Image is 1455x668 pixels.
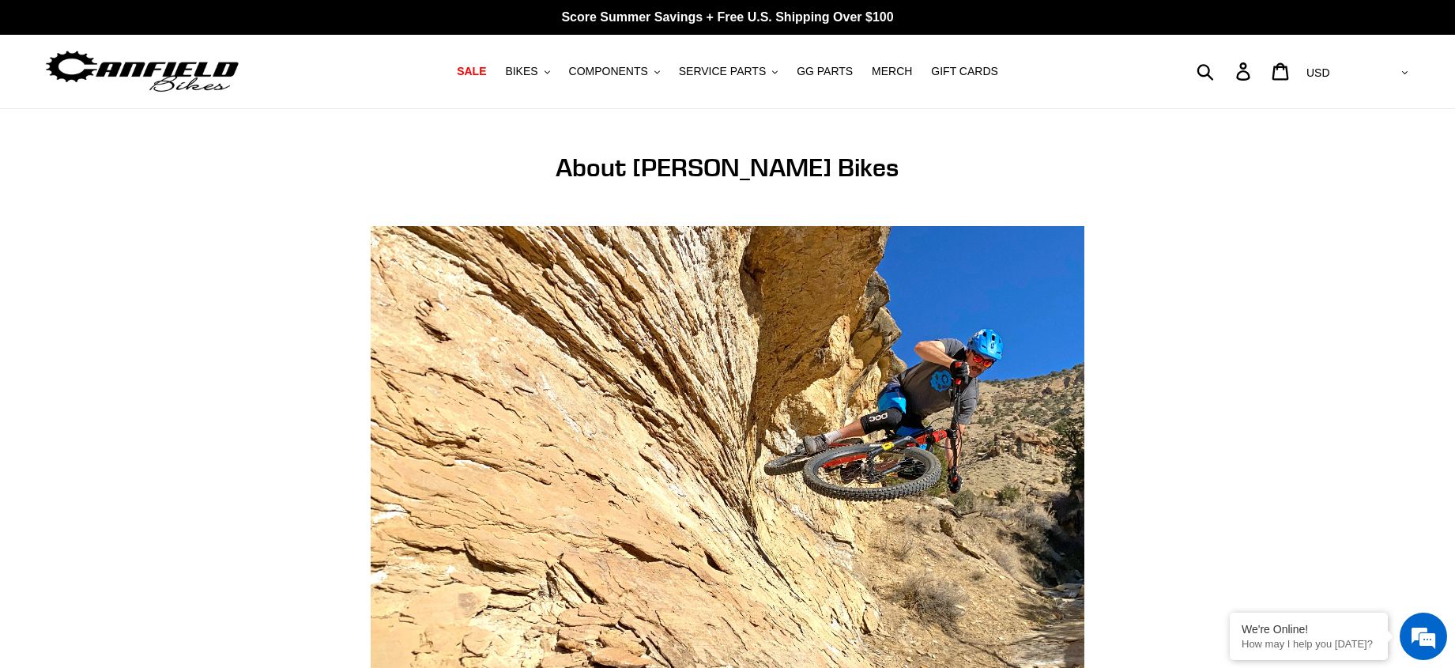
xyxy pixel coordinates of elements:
[872,65,912,78] span: MERCH
[43,47,241,96] img: Canfield Bikes
[789,61,861,82] a: GG PARTS
[449,61,494,82] a: SALE
[1242,638,1376,650] p: How may I help you today?
[864,61,920,82] a: MERCH
[679,65,766,78] span: SERVICE PARTS
[497,61,557,82] button: BIKES
[561,61,668,82] button: COMPONENTS
[1242,623,1376,636] div: We're Online!
[569,65,648,78] span: COMPONENTS
[1205,54,1246,89] input: Search
[371,153,1084,183] h1: About [PERSON_NAME] Bikes
[457,65,486,78] span: SALE
[505,65,537,78] span: BIKES
[923,61,1006,82] a: GIFT CARDS
[931,65,998,78] span: GIFT CARDS
[797,65,853,78] span: GG PARTS
[671,61,786,82] button: SERVICE PARTS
